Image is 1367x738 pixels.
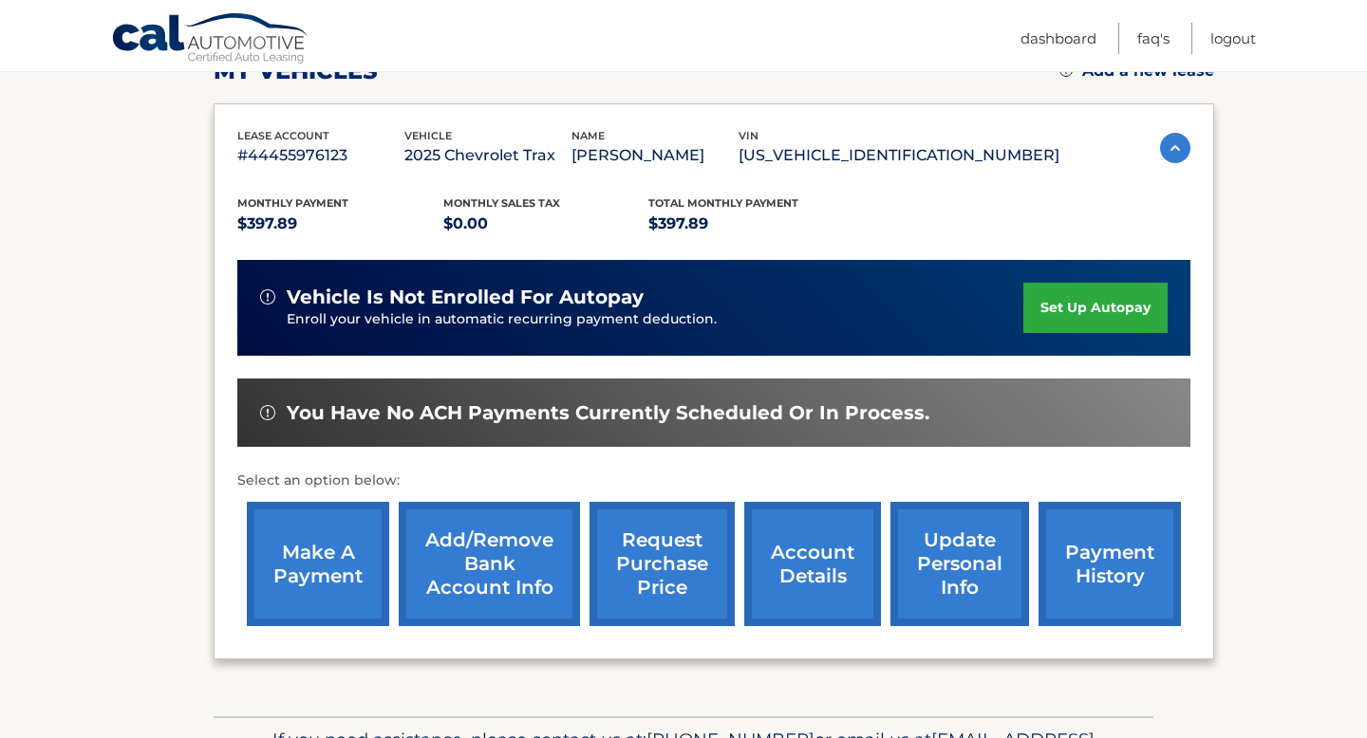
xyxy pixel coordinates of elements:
[111,12,310,67] a: Cal Automotive
[399,502,580,626] a: Add/Remove bank account info
[1021,23,1096,54] a: Dashboard
[404,129,452,142] span: vehicle
[739,129,758,142] span: vin
[260,405,275,420] img: alert-white.svg
[247,502,389,626] a: make a payment
[237,470,1190,492] p: Select an option below:
[287,401,929,425] span: You have no ACH payments currently scheduled or in process.
[1137,23,1170,54] a: FAQ's
[443,196,560,210] span: Monthly sales Tax
[1210,23,1256,54] a: Logout
[237,129,329,142] span: lease account
[404,142,571,169] p: 2025 Chevrolet Trax
[287,309,1023,330] p: Enroll your vehicle in automatic recurring payment deduction.
[1160,133,1190,163] img: accordion-active.svg
[287,286,644,309] span: vehicle is not enrolled for autopay
[237,142,404,169] p: #44455976123
[1023,283,1168,333] a: set up autopay
[260,289,275,304] img: alert-white.svg
[739,142,1059,169] p: [US_VEHICLE_IDENTIFICATION_NUMBER]
[890,502,1029,626] a: update personal info
[443,211,649,237] p: $0.00
[237,196,348,210] span: Monthly Payment
[1039,502,1181,626] a: payment history
[571,142,739,169] p: [PERSON_NAME]
[237,211,443,237] p: $397.89
[571,129,605,142] span: name
[648,211,854,237] p: $397.89
[744,502,881,626] a: account details
[648,196,798,210] span: Total Monthly Payment
[590,502,735,626] a: request purchase price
